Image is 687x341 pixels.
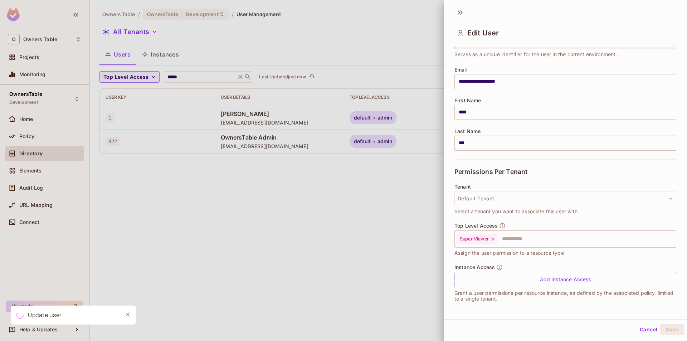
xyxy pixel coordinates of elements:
[454,128,481,134] span: Last Name
[454,168,527,175] span: Permissions Per Tenant
[454,290,676,302] p: Grant a user permissions per resource instance, as defined by the associated policy, limited to a...
[454,67,468,73] span: Email
[460,236,489,242] span: Super Viewer
[454,191,676,206] button: Default Tenant
[454,50,617,58] span: Serves as a unique identifier for the user in the current environment.
[454,264,495,270] span: Instance Access
[454,98,481,103] span: First Name
[454,223,498,229] span: Top Level Access
[454,249,564,257] span: Assign the user permission to a resource type
[454,184,471,190] span: Tenant
[454,208,579,215] span: Select a tenant you want to associate this user with.
[660,324,684,335] button: Save
[457,234,497,244] div: Super Viewer
[637,324,660,335] button: Cancel
[28,311,62,320] div: Update user
[122,309,133,320] button: Close
[467,29,499,37] span: Edit User
[672,238,674,239] button: Open
[454,272,676,287] div: Add Instance Access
